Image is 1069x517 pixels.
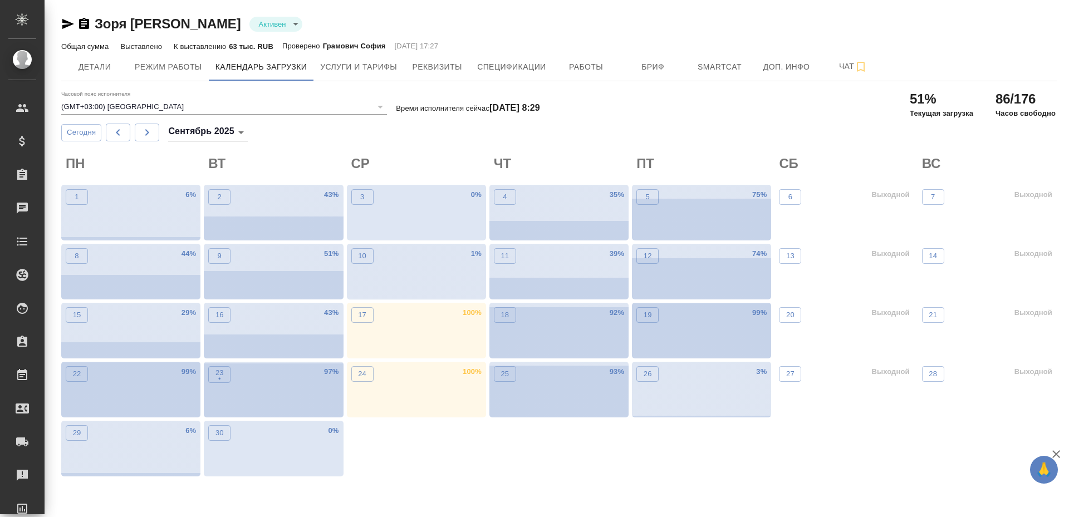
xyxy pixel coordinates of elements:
[922,307,944,323] button: 21
[494,307,516,323] button: 18
[501,368,509,380] p: 25
[471,189,482,200] p: 0 %
[73,427,81,439] p: 29
[328,425,339,436] p: 0 %
[208,307,231,323] button: 16
[871,189,909,200] p: Выходной
[929,368,937,380] p: 28
[255,19,289,29] button: Активен
[610,189,624,200] p: 35 %
[636,248,659,264] button: 12
[174,42,229,51] p: К выставлению
[73,309,81,321] p: 15
[396,104,540,112] p: Время исполнителя сейчас
[996,108,1056,119] p: Часов свободно
[931,191,935,203] p: 7
[636,307,659,323] button: 19
[208,189,231,205] button: 2
[779,189,801,205] button: 6
[185,425,196,436] p: 6 %
[182,307,196,318] p: 29 %
[1014,189,1052,200] p: Выходной
[282,41,323,52] p: Проверено
[501,250,509,262] p: 11
[324,366,339,377] p: 97 %
[1014,307,1052,318] p: Выходной
[871,366,909,377] p: Выходной
[68,60,121,74] span: Детали
[1014,366,1052,377] p: Выходной
[168,124,247,141] div: Сентябрь 2025
[756,366,767,377] p: 3 %
[320,60,397,74] span: Услуги и тарифы
[636,366,659,382] button: 26
[66,155,200,173] h2: ПН
[66,248,88,264] button: 8
[910,90,973,108] h2: 51%
[610,248,624,259] p: 39 %
[208,248,231,264] button: 9
[644,368,652,380] p: 26
[61,124,101,141] button: Сегодня
[463,366,482,377] p: 100 %
[471,248,482,259] p: 1 %
[494,248,516,264] button: 11
[610,366,624,377] p: 93 %
[779,248,801,264] button: 13
[788,191,792,203] p: 6
[135,60,202,74] span: Режим работы
[358,250,366,262] p: 10
[644,250,652,262] p: 12
[494,155,629,173] h2: ЧТ
[61,91,131,97] label: Часовой пояс исполнителя
[66,189,88,205] button: 1
[786,368,795,380] p: 27
[66,366,88,382] button: 22
[922,155,1057,173] h2: ВС
[910,108,973,119] p: Текущая загрузка
[61,42,111,51] p: Общая сумма
[208,366,231,383] button: 23•
[494,366,516,382] button: 25
[610,307,624,318] p: 92 %
[323,41,386,52] p: Грамович София
[871,307,909,318] p: Выходной
[501,309,509,321] p: 18
[644,309,652,321] p: 19
[922,366,944,382] button: 28
[229,42,273,51] p: 63 тыс. RUB
[560,60,613,74] span: Работы
[218,250,222,262] p: 9
[779,155,914,173] h2: СБ
[760,60,813,74] span: Доп. инфо
[779,366,801,382] button: 27
[351,366,374,382] button: 24
[1034,458,1053,481] span: 🙏
[996,90,1056,108] h2: 86/176
[95,16,241,31] a: Зоря [PERSON_NAME]
[61,17,75,31] button: Скопировать ссылку для ЯМессенджера
[645,191,649,203] p: 5
[494,189,516,205] button: 4
[249,17,302,32] div: Активен
[358,368,366,380] p: 24
[636,155,771,173] h2: ПТ
[1030,456,1058,484] button: 🙏
[395,41,439,52] p: [DATE] 17:27
[871,248,909,259] p: Выходной
[75,191,79,203] p: 1
[66,307,88,323] button: 15
[215,367,224,378] p: 23
[208,425,231,441] button: 30
[324,307,339,318] p: 43 %
[922,189,944,205] button: 7
[218,191,222,203] p: 2
[120,42,165,51] p: Выставлено
[215,309,224,321] p: 16
[752,189,767,200] p: 75 %
[208,155,343,173] h2: ВТ
[636,189,659,205] button: 5
[626,60,680,74] span: Бриф
[693,60,747,74] span: Smartcat
[77,17,91,31] button: Скопировать ссылку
